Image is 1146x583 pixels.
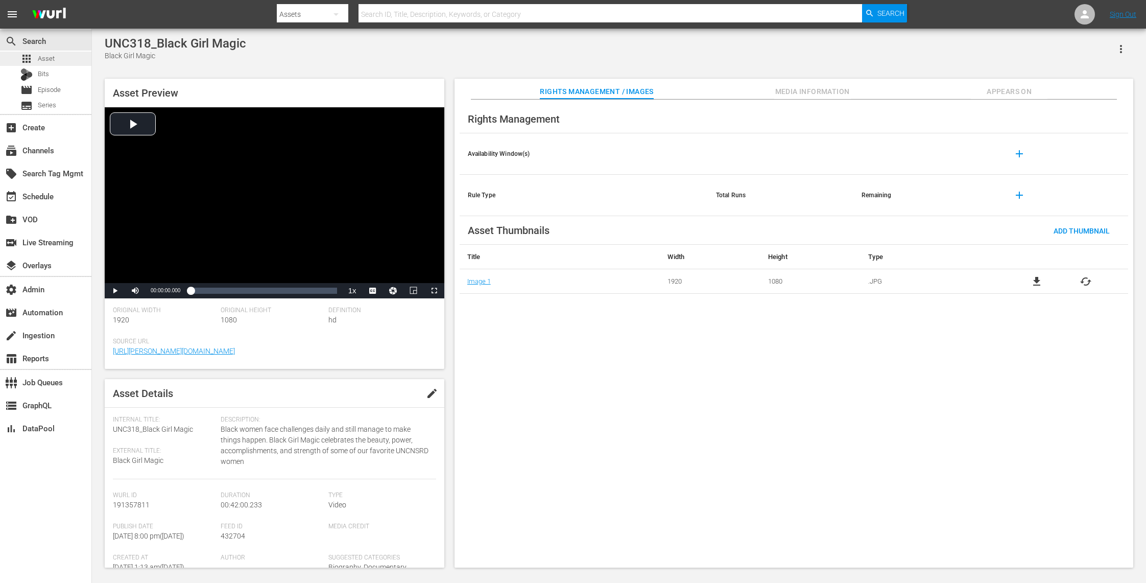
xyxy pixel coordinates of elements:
span: Video [328,501,346,509]
span: Publish Date [113,523,216,531]
span: 191357811 [113,501,150,509]
button: Captions [363,283,383,298]
span: Admin [5,284,17,296]
span: Overlays [5,260,17,272]
span: 432704 [221,532,245,540]
span: [DATE] 8:00 pm ( [DATE] ) [113,532,184,540]
button: add [1007,142,1032,166]
th: Type [861,245,994,269]
span: Asset Thumbnails [468,224,550,237]
span: VOD [5,214,17,226]
td: 1080 [760,269,861,294]
button: Add Thumbnail [1045,221,1118,240]
span: Search Tag Mgmt [5,168,17,180]
span: 00:42:00.233 [221,501,262,509]
span: Add Thumbnail [1045,227,1118,235]
button: Play [105,283,125,298]
span: 1920 [113,316,129,324]
span: GraphQL [5,400,17,412]
span: Search [5,35,17,48]
span: Asset [38,54,55,64]
span: Rights Management [468,113,560,125]
button: cached [1080,275,1092,288]
a: [URL][PERSON_NAME][DOMAIN_NAME] [113,347,235,355]
span: Definition [328,307,431,315]
span: Suggested Categories [328,554,431,562]
a: file_download [1031,275,1043,288]
span: Original Height [221,307,323,315]
span: External Title: [113,447,216,455]
span: Rights Management / Images [540,85,653,98]
button: Picture-in-Picture [403,283,424,298]
span: Appears On [971,85,1047,98]
td: .JPG [861,269,994,294]
button: add [1007,183,1032,207]
span: Feed ID [221,523,323,531]
span: Ingestion [5,330,17,342]
span: Internal Title: [113,416,216,424]
div: UNC318_Black Girl Magic [105,36,246,51]
span: menu [6,8,18,20]
span: edit [426,387,438,400]
span: Media Credit [328,523,431,531]
span: Type [328,492,431,500]
span: Episode [38,85,61,95]
span: add [1013,189,1025,201]
div: Progress Bar [190,288,337,294]
th: Width [660,245,760,269]
span: UNC318_Black Girl Magic [113,425,193,433]
th: Remaining [853,175,999,216]
span: Asset [20,53,33,65]
span: Asset Details [113,387,173,400]
th: Total Runs [708,175,853,216]
span: Channels [5,145,17,157]
span: Original Width [113,307,216,315]
span: Automation [5,307,17,319]
span: Live Streaming [5,237,17,249]
span: 00:00:00.000 [151,288,180,293]
img: ans4CAIJ8jUAAAAAAAAAAAAAAAAAAAAAAAAgQb4GAAAAAAAAAAAAAAAAAAAAAAAAJMjXAAAAAAAAAAAAAAAAAAAAAAAAgAT5G... [25,3,74,27]
a: Image 1 [467,277,491,285]
div: Black Girl Magic [105,51,246,61]
span: Biography, Documentary [328,563,407,571]
th: Rule Type [460,175,708,216]
div: Bits [20,68,33,81]
span: add [1013,148,1025,160]
button: edit [420,381,444,406]
span: Job Queues [5,377,17,389]
span: Created At [113,554,216,562]
div: Video Player [105,107,444,298]
span: Create [5,122,17,134]
span: Search [877,4,904,22]
span: Schedule [5,191,17,203]
span: Wurl Id [113,492,216,500]
span: Black Girl Magic [113,456,163,464]
span: DataPool [5,423,17,435]
span: Media Information [774,85,851,98]
th: Availability Window(s) [460,133,708,175]
button: Search [862,4,907,22]
span: hd [328,316,337,324]
span: Description: [221,416,431,424]
span: Episode [20,84,33,96]
span: Asset Preview [113,87,178,99]
span: Black women face challenges daily and still manage to make things happen. Black Girl Magic celebr... [221,424,431,467]
button: Mute [125,283,146,298]
span: 1080 [221,316,237,324]
span: Series [20,100,33,112]
button: Playback Rate [342,283,363,298]
span: Reports [5,353,17,365]
a: Sign Out [1110,10,1136,18]
button: Fullscreen [424,283,444,298]
th: Height [760,245,861,269]
span: [DATE] 1:13 am ( [DATE] ) [113,563,184,571]
span: Author [221,554,323,562]
span: Bits [38,69,49,79]
button: Jump To Time [383,283,403,298]
td: 1920 [660,269,760,294]
span: Duration [221,492,323,500]
span: Series [38,100,56,110]
th: Title [460,245,660,269]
